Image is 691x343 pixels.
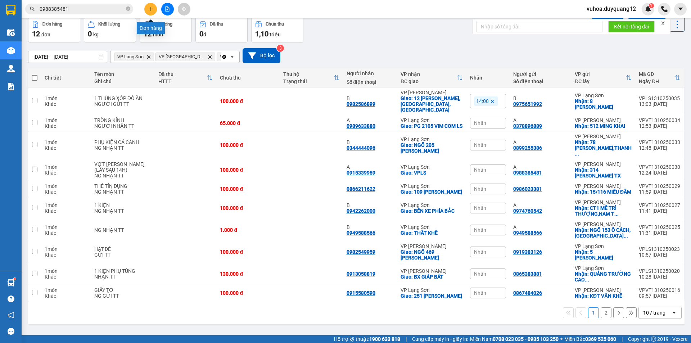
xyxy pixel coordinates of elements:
div: 65.000 đ [220,120,276,126]
div: 12:48 [DATE] [639,145,680,151]
span: triệu [270,32,281,37]
div: 100.000 đ [220,142,276,148]
div: 100.000 đ [220,249,276,255]
span: ... [585,277,589,283]
div: 0866211622 [347,186,375,192]
svg: Delete [208,55,212,59]
div: GỬI TT [94,252,152,258]
span: đơn [41,32,50,37]
div: Số điện thoại [513,78,568,84]
span: 12 [32,30,40,38]
div: VP Lạng Sơn [575,265,632,271]
div: Chưa thu [266,22,284,27]
div: Khác [45,230,87,236]
div: Nhận: 8 QUANG TRUNG [575,98,632,110]
div: VP Lạng Sơn [575,92,632,98]
div: 1 món [45,117,87,123]
div: Giao: VPLS [401,170,463,176]
button: Bộ lọc [243,48,280,63]
div: Nhận: 512 MING KHAI [575,123,632,129]
div: Thu hộ [283,71,334,77]
div: 0989633880 [347,123,375,129]
div: Số điện thoại [347,79,394,85]
div: NG NHẬN TT [94,145,152,151]
th: Toggle SortBy [280,68,343,87]
div: A [513,224,568,230]
div: Khác [45,145,87,151]
span: VP Hà Nội, close by backspace [155,53,215,61]
div: 1 THÙNG XỐP ĐỒ ĂN [94,95,152,101]
div: VP [PERSON_NAME] [575,183,632,189]
div: Giao: NGÕ 469 NGUYỄN TRÃI - HN [401,249,463,261]
strong: 1900 633 818 [369,336,400,342]
span: ... [614,211,619,217]
div: HẠT DẺ [94,246,152,252]
div: VPVT1310250029 [639,183,680,189]
img: warehouse-icon [7,65,15,72]
span: close-circle [126,6,130,13]
img: warehouse-icon [7,29,15,36]
span: 14:00 [476,98,489,104]
div: 1 món [45,202,87,208]
div: Nhận: NGÕ 153 Ô CÁCH,VIỆT HƯNG,LONG BIÊN,HÀ NỘI [575,227,632,239]
div: 0986023381 [513,186,542,192]
div: 100.000 đ [220,186,276,192]
div: Khác [45,170,87,176]
span: question-circle [8,295,14,302]
span: Nhãn [474,227,486,233]
div: VP [PERSON_NAME] [401,90,463,95]
div: 0988385481 [513,170,542,176]
div: 1 món [45,287,87,293]
span: kg [93,32,99,37]
div: Nhận: 15/116 MIẾU ĐẦM [575,189,632,195]
div: B [347,95,394,101]
div: B [513,95,568,101]
div: Giao: THẤT KHÊ [401,230,463,236]
div: 0949588566 [347,230,375,236]
div: 12:24 [DATE] [639,170,680,176]
button: Chưa thu1,10 triệu [251,17,303,43]
span: aim [181,6,186,12]
div: VP Lạng Sơn [401,164,463,170]
span: | [622,335,623,343]
img: logo-vxr [6,5,15,15]
div: B [347,224,394,230]
div: Khác [45,101,87,107]
sup: 3 [277,45,284,52]
span: đ [203,32,206,37]
th: Toggle SortBy [397,68,466,87]
th: Toggle SortBy [635,68,684,87]
div: Khối lượng [98,22,120,27]
div: Giao: BẾN XE PHÍA BẮC [401,208,463,214]
span: message [8,328,14,335]
span: VP Minh Khai [220,54,261,60]
div: 0899255386 [513,145,542,151]
div: 1 KIỆN PHỤ TÙNG [94,268,152,274]
div: A [513,117,568,123]
img: solution-icon [7,83,15,90]
span: VP Hà Nội [159,54,205,60]
div: 11:41 [DATE] [639,208,680,214]
div: 1 món [45,139,87,145]
div: VPVT1310250034 [639,117,680,123]
img: warehouse-icon [7,279,15,286]
div: Nhận: 5 NGUYỄN THƯỢNG HIỀN [575,249,632,261]
sup: 1 [649,3,654,8]
div: 0915339959 [347,170,375,176]
div: Nhận: 314 LÊ TRỌNG TẤN TX [575,167,632,179]
div: 0949588566 [513,230,542,236]
div: 0975651992 [513,101,542,107]
div: 0919383126 [513,249,542,255]
div: NGƯỜI NHẬN TT [94,123,152,129]
sup: 1 [14,278,16,280]
button: aim [178,3,190,15]
button: 2 [601,307,611,318]
span: 12 [144,30,152,38]
div: VP [PERSON_NAME] [575,134,632,139]
div: 1 món [45,268,87,274]
span: Miền Bắc [564,335,616,343]
div: Khác [45,274,87,280]
div: VP [PERSON_NAME] [575,117,632,123]
div: 0915580590 [347,290,375,296]
div: 1 KIỆN [94,202,152,208]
